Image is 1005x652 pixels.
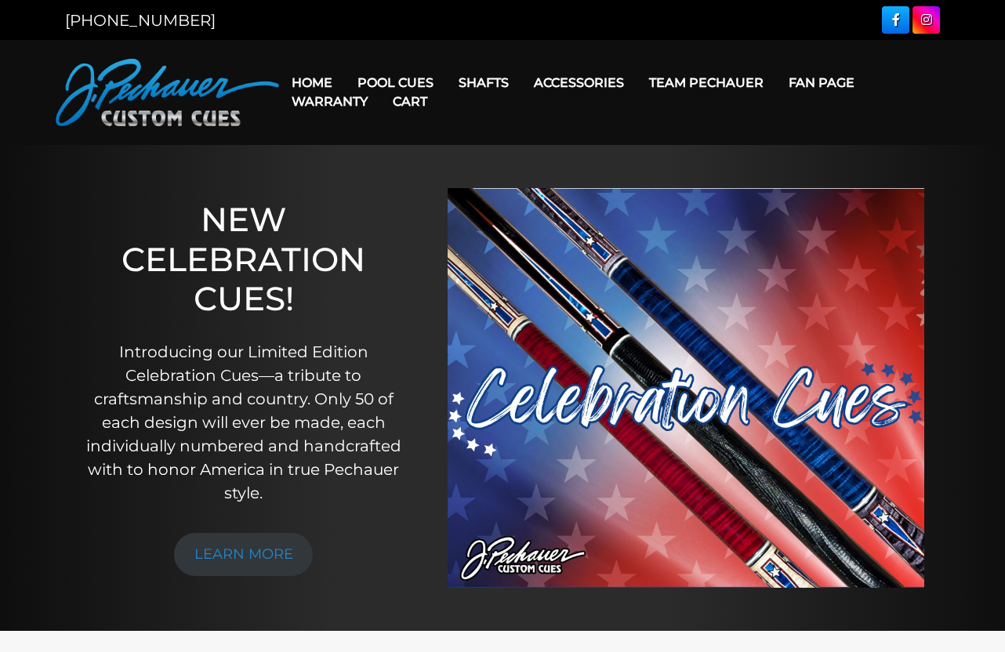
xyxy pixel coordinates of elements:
[56,59,279,126] img: Pechauer Custom Cues
[521,63,637,103] a: Accessories
[776,63,867,103] a: Fan Page
[279,63,345,103] a: Home
[446,63,521,103] a: Shafts
[83,200,404,318] h1: NEW CELEBRATION CUES!
[65,11,216,30] a: [PHONE_NUMBER]
[380,81,440,121] a: Cart
[345,63,446,103] a: Pool Cues
[637,63,776,103] a: Team Pechauer
[279,81,380,121] a: Warranty
[174,533,314,576] a: LEARN MORE
[83,340,404,505] p: Introducing our Limited Edition Celebration Cues—a tribute to craftsmanship and country. Only 50 ...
